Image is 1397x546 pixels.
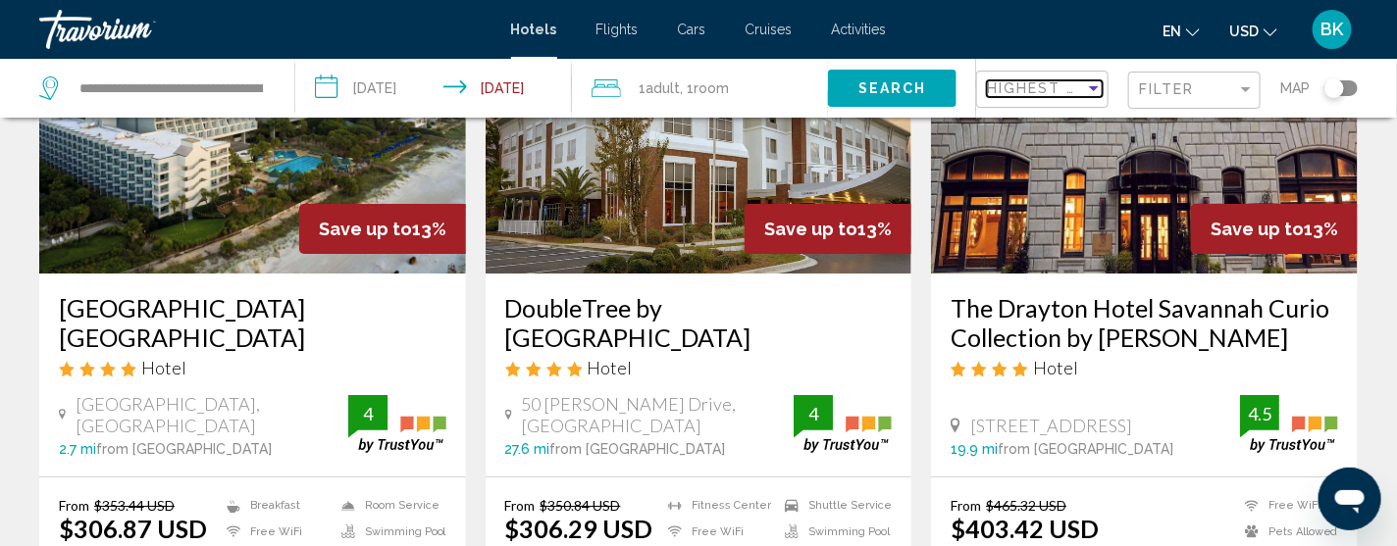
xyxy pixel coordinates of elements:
span: Save up to [319,219,412,239]
span: Highest Quality Rating [987,80,1208,96]
span: Hotel [588,357,633,378]
a: Cruises [746,22,793,37]
span: from [GEOGRAPHIC_DATA] [96,441,272,457]
li: Free WiFi [658,523,775,540]
span: Hotel [141,357,186,378]
li: Breakfast [217,497,332,514]
span: Hotel [1033,357,1078,378]
del: $353.44 USD [94,497,175,514]
span: [GEOGRAPHIC_DATA], [GEOGRAPHIC_DATA] [76,393,347,436]
li: Free WiFi [1235,497,1338,514]
a: Hotels [511,22,557,37]
span: USD [1229,24,1259,39]
span: From [59,497,89,514]
div: 4 star Hotel [951,357,1338,378]
button: Toggle map [1310,79,1358,97]
ins: $403.42 USD [951,514,1099,543]
span: 19.9 mi [951,441,998,457]
div: 13% [299,204,466,254]
span: 1 [639,74,680,102]
button: Check-in date: Sep 7, 2025 Check-out date: Sep 9, 2025 [295,59,571,118]
button: Travelers: 1 adult, 0 children [572,59,828,118]
div: 4.5 [1240,402,1279,425]
del: $465.32 USD [986,497,1066,514]
button: Filter [1128,71,1261,111]
img: trustyou-badge.svg [348,395,446,453]
span: 27.6 mi [505,441,550,457]
span: From [505,497,536,514]
a: The Drayton Hotel Savannah Curio Collection by [PERSON_NAME] [951,293,1338,352]
img: trustyou-badge.svg [1240,395,1338,453]
span: Save up to [1211,219,1304,239]
li: Pets Allowed [1235,523,1338,540]
span: 2.7 mi [59,441,96,457]
iframe: Button to launch messaging window [1319,468,1381,530]
div: 4 [794,402,833,425]
span: [STREET_ADDRESS] [970,415,1132,436]
span: Adult [646,80,680,96]
a: Flights [596,22,639,37]
img: trustyou-badge.svg [794,395,892,453]
span: BK [1321,20,1344,39]
div: 13% [745,204,911,254]
span: 50 [PERSON_NAME] Drive, [GEOGRAPHIC_DATA] [522,393,795,436]
li: Fitness Center [658,497,775,514]
button: Search [828,70,957,106]
a: DoubleTree by [GEOGRAPHIC_DATA] [505,293,893,352]
mat-select: Sort by [987,81,1103,98]
span: Filter [1139,81,1195,97]
span: From [951,497,981,514]
a: Activities [832,22,887,37]
span: Map [1280,74,1310,102]
button: Change language [1163,17,1200,45]
span: Room [694,80,729,96]
a: [GEOGRAPHIC_DATA] [GEOGRAPHIC_DATA] [59,293,446,352]
span: from [GEOGRAPHIC_DATA] [998,441,1173,457]
li: Shuttle Service [775,497,892,514]
span: , 1 [680,74,729,102]
span: from [GEOGRAPHIC_DATA] [550,441,726,457]
ins: $306.29 USD [505,514,653,543]
button: Change currency [1229,17,1277,45]
li: Room Service [332,497,446,514]
div: 4 star Hotel [59,357,446,378]
div: 4 star Hotel [505,357,893,378]
ins: $306.87 USD [59,514,207,543]
a: Travorium [39,10,492,49]
li: Swimming Pool [775,523,892,540]
li: Free WiFi [217,523,332,540]
div: 4 [348,402,388,425]
del: $350.84 USD [541,497,621,514]
span: en [1163,24,1181,39]
span: Search [858,81,927,97]
div: 13% [1191,204,1358,254]
a: Cars [678,22,706,37]
button: User Menu [1307,9,1358,50]
span: Save up to [764,219,857,239]
li: Swimming Pool [332,523,446,540]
